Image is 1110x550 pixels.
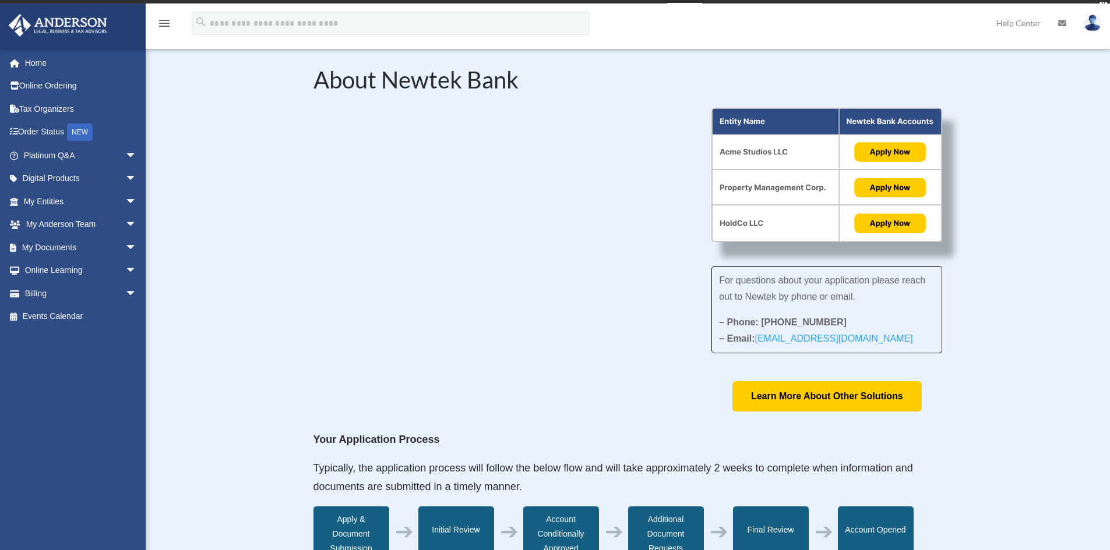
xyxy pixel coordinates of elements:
div: NEW [67,123,93,141]
span: For questions about your application please reach out to Newtek by phone or email. [719,275,925,301]
a: [EMAIL_ADDRESS][DOMAIN_NAME] [755,333,912,349]
div: Get a chance to win 6 months of Platinum for free just by filling out this [407,3,662,17]
div: ➔ [605,524,623,539]
div: ➔ [815,524,833,539]
a: Online Learningarrow_drop_down [8,259,154,282]
a: Events Calendar [8,305,154,328]
div: ➔ [500,524,519,539]
a: Order StatusNEW [8,120,154,144]
span: arrow_drop_down [125,282,149,306]
img: About Partnership Graphic (3) [711,108,942,243]
a: Learn More About Other Solutions [732,381,922,411]
strong: – Phone: [PHONE_NUMBER] [719,317,847,327]
span: arrow_drop_down [125,167,149,191]
iframe: NewtekOne and Newtek Bank's Partnership with Anderson Advisors [313,108,677,312]
div: ➔ [395,524,414,539]
div: ➔ [710,524,728,539]
span: Typically, the application process will follow the below flow and will take approximately 2 weeks... [313,462,913,492]
a: Tax Organizers [8,97,154,120]
a: menu [157,20,171,30]
a: Platinum Q&Aarrow_drop_down [8,144,154,167]
h2: About Newtek Bank [313,68,943,97]
a: Digital Productsarrow_drop_down [8,167,154,190]
i: search [195,16,207,29]
i: menu [157,16,171,30]
div: close [1100,2,1107,9]
a: Billingarrow_drop_down [8,282,154,305]
span: arrow_drop_down [125,190,149,214]
a: Online Ordering [8,74,154,98]
img: User Pic [1084,15,1101,31]
a: Home [8,51,154,74]
strong: Your Application Process [313,434,440,445]
img: Anderson Advisors Platinum Portal [5,14,111,37]
a: survey [667,3,703,17]
span: arrow_drop_down [125,144,149,168]
strong: – Email: [719,333,913,343]
a: My Entitiesarrow_drop_down [8,190,154,213]
a: My Documentsarrow_drop_down [8,236,154,259]
span: arrow_drop_down [125,259,149,283]
span: arrow_drop_down [125,236,149,260]
a: My Anderson Teamarrow_drop_down [8,213,154,236]
span: arrow_drop_down [125,213,149,237]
